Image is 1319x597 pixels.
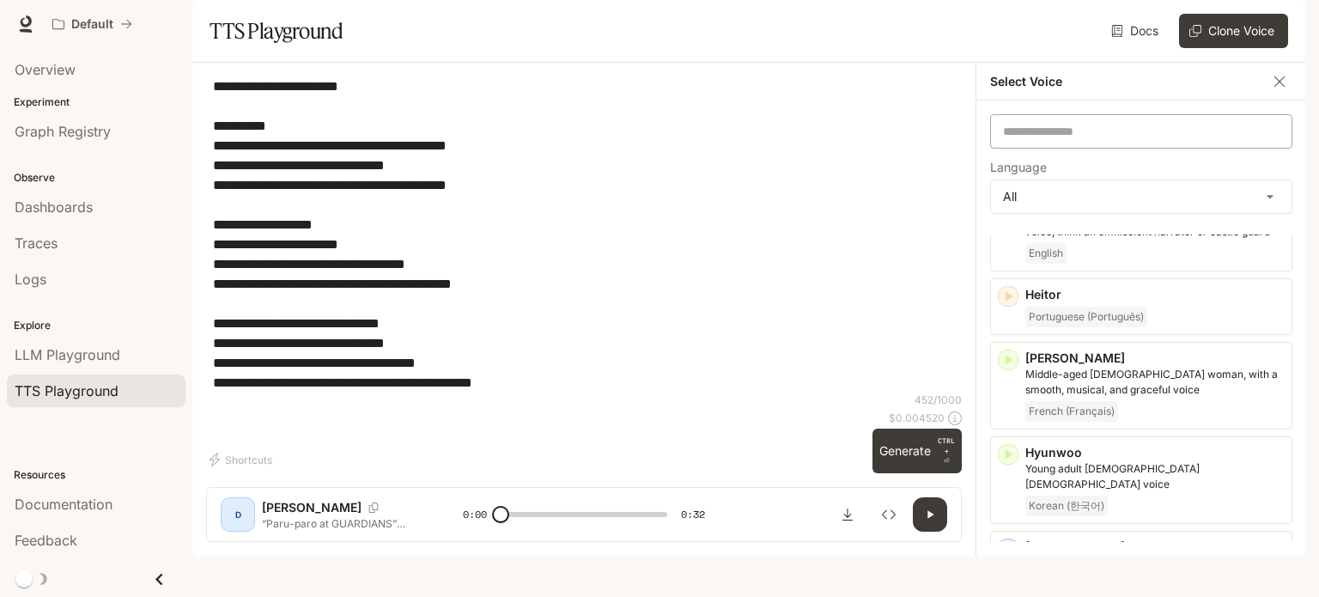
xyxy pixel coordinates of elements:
h1: TTS Playground [210,14,343,48]
span: Portuguese (Português) [1025,307,1147,327]
p: Young adult Korean male voice [1025,461,1285,492]
p: CTRL + [938,436,955,456]
a: Docs [1108,14,1165,48]
p: Language [990,161,1047,174]
button: Download audio [830,497,865,532]
div: D [224,501,252,528]
p: Hyunwoo [1025,444,1285,461]
p: ⏎ [938,436,955,466]
span: Korean (한국어) [1025,496,1108,516]
p: Middle-aged French woman, with a smooth, musical, and graceful voice [1025,367,1285,398]
p: $ 0.004520 [889,411,945,425]
span: 0:32 [681,506,705,523]
div: All [991,180,1292,213]
span: English [1025,243,1067,264]
button: Shortcuts [206,446,279,473]
button: All workspaces [45,7,140,41]
button: Copy Voice ID [362,503,386,513]
span: 0:00 [463,506,487,523]
p: [PERSON_NAME] [1025,350,1285,367]
span: French (Français) [1025,401,1118,422]
p: Default [71,17,113,32]
button: Inspect [872,497,906,532]
p: [PERSON_NAME] [1025,539,1285,556]
button: GenerateCTRL +⏎ [872,429,962,473]
p: Heitor [1025,286,1285,303]
button: Clone Voice [1179,14,1288,48]
p: [PERSON_NAME] [262,499,362,516]
p: “Paru-paro at GUARDIANS” Paru-paro… Simbolo ng pagbabago, ng paglaya, ng pag-asa. Mula sa uod, na... [262,516,422,531]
